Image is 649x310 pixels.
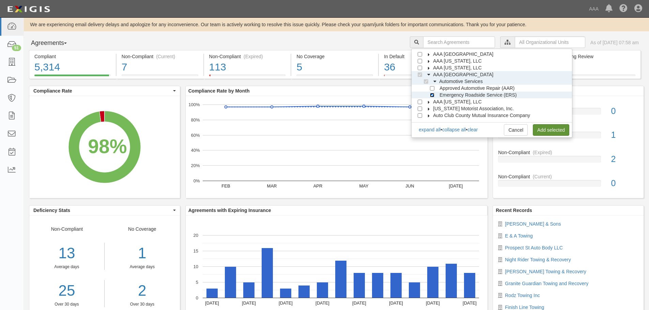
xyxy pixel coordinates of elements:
[505,233,532,239] a: E & A Towing
[493,149,644,156] div: Non-Compliant
[29,36,80,50] button: Agreements
[505,245,563,250] a: Prospect St Auto Body LLC
[533,173,552,180] div: (Current)
[533,124,569,136] a: Add selected
[423,36,495,48] input: Search Agreements
[606,105,644,117] div: 0
[205,300,219,306] text: [DATE]
[244,53,263,60] div: (Expired)
[559,60,635,75] div: 35
[418,126,478,133] div: • •
[559,53,635,60] div: Pending Review
[267,183,277,189] text: MAR
[505,221,561,227] a: [PERSON_NAME] & Sons
[296,53,373,60] div: No Coverage
[34,60,111,75] div: 5,314
[498,101,638,125] a: No Coverage0
[419,127,441,132] a: expand all
[209,53,286,60] div: Non-Compliant (Expired)
[439,79,483,84] span: Automotive Services
[186,96,488,198] svg: A chart.
[352,300,366,306] text: [DATE]
[504,124,528,136] a: Cancel
[122,53,198,60] div: Non-Compliant (Current)
[505,281,588,286] a: Granite Guardian Towing and Recovery
[117,75,203,80] a: Non-Compliant(Current)7
[24,21,649,28] div: We are experiencing email delivery delays and apologize for any inconvenience. Our team is active...
[433,106,514,111] span: [US_STATE] Motorist Association, Inc.
[442,127,466,132] a: collapse all
[313,183,322,189] text: APR
[242,300,256,306] text: [DATE]
[29,226,105,307] div: Non-Compliant
[433,51,493,57] span: AAA [GEOGRAPHIC_DATA]
[196,295,198,300] text: 0
[193,248,198,254] text: 15
[29,264,104,270] div: Average days
[433,72,493,77] span: AAA [GEOGRAPHIC_DATA]
[384,60,461,75] div: 36
[505,293,540,298] a: Rodz Towing Inc
[619,5,628,13] i: Help Center - Complianz
[33,207,171,214] span: Deficiency Stats
[33,87,171,94] span: Compliance Rate
[156,53,175,60] div: (Current)
[110,280,175,301] a: 2
[439,92,516,98] span: Emergency Roadside Service (ERS)
[196,280,198,285] text: 5
[315,300,329,306] text: [DATE]
[505,269,586,274] a: [PERSON_NAME] Towing & Recovery
[379,75,466,80] a: In Default36
[291,75,378,80] a: No Coverage5
[433,99,482,104] span: AAA [US_STATE], LLC
[433,113,530,118] span: Auto Club County Mutual Insurance Company
[29,86,180,96] button: Compliance Rate
[359,183,369,189] text: MAY
[449,183,463,189] text: [DATE]
[221,183,230,189] text: FEB
[498,173,638,192] a: Non-Compliant(Current)0
[191,163,200,168] text: 20%
[204,75,291,80] a: Non-Compliant(Expired)113
[433,65,482,70] span: AAA [US_STATE], LLC
[533,149,552,156] div: (Expired)
[188,88,250,94] b: Compliance Rate by Month
[188,208,271,213] b: Agreements with Expiring Insurance
[122,60,198,75] div: 7
[88,133,127,161] div: 98%
[586,2,602,16] a: AAA
[467,127,478,132] a: clear
[279,300,293,306] text: [DATE]
[29,301,104,307] div: Over 30 days
[433,58,482,64] span: AAA [US_STATE], LLC
[29,243,104,264] div: 13
[439,85,514,91] span: Approved Automotive Repair (AAR)
[496,208,532,213] b: Recent Records
[29,280,104,301] div: 25
[12,45,21,51] div: 51
[505,305,544,310] a: Finish Line Towing
[426,300,440,306] text: [DATE]
[29,96,180,198] div: A chart.
[110,264,175,270] div: Average days
[5,3,52,15] img: logo-5460c22ac91f19d4615b14bd174203de0afe785f0fc80cf4dbbc73dc1793850b.png
[209,60,286,75] div: 113
[498,125,638,149] a: In Default1
[191,148,200,153] text: 40%
[405,183,414,189] text: JUN
[606,177,644,190] div: 0
[498,149,638,173] a: Non-Compliant(Expired)2
[389,300,403,306] text: [DATE]
[296,60,373,75] div: 5
[554,75,641,80] a: Pending Review35
[606,129,644,141] div: 1
[493,173,644,180] div: Non-Compliant
[34,53,111,60] div: Compliant
[29,206,180,215] button: Deficiency Stats
[193,233,198,238] text: 20
[606,153,644,165] div: 2
[110,243,175,264] div: 1
[515,36,585,48] input: All Organizational Units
